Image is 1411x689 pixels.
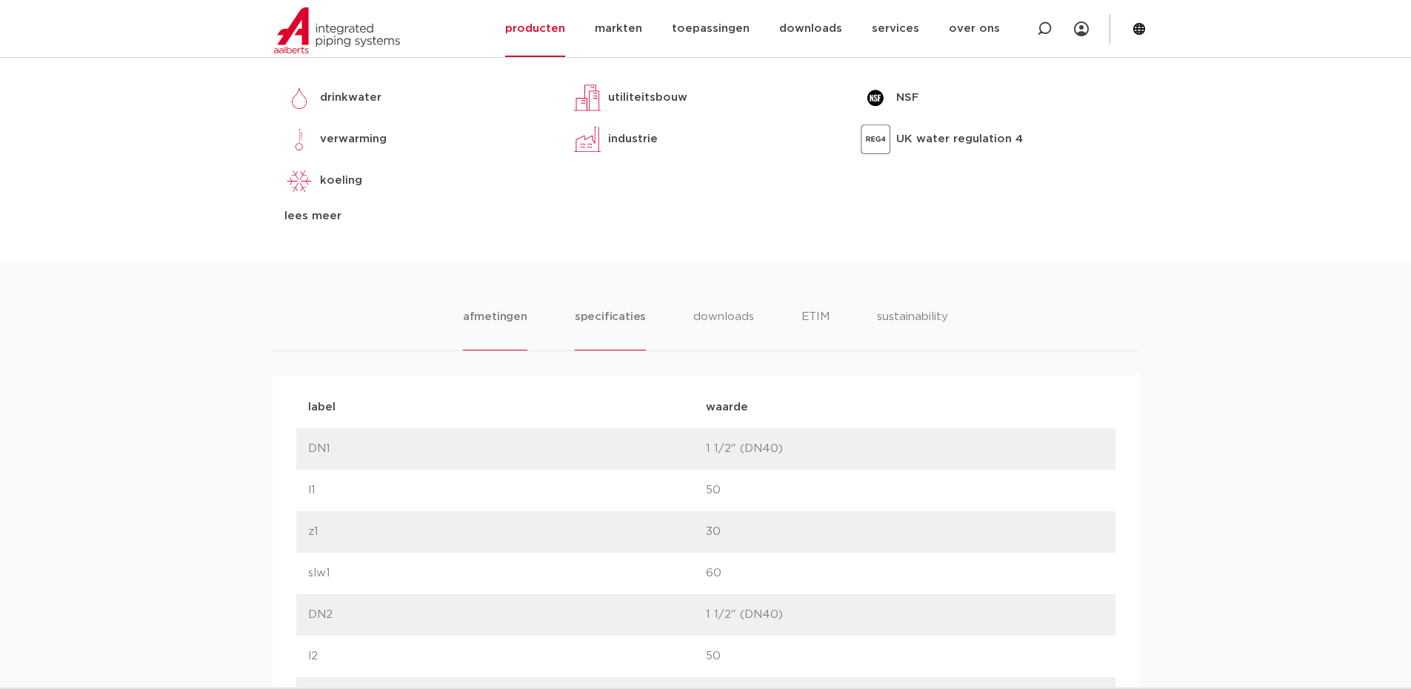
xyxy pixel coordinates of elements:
[320,89,381,107] p: drinkwater
[573,124,602,154] img: industrie
[801,308,830,350] li: ETIM
[284,166,314,196] img: koeling
[308,399,706,416] p: label
[693,308,754,350] li: downloads
[861,124,890,154] img: UK water regulation 4
[861,83,890,113] img: NSF
[706,648,1104,665] p: 50
[308,440,706,458] p: DN1
[308,482,706,499] p: l1
[308,648,706,665] p: l2
[308,606,706,624] p: DN2
[308,565,706,582] p: slw1
[608,89,687,107] p: utiliteitsbouw
[320,130,387,148] p: verwarming
[284,124,314,154] img: verwarming
[284,83,314,113] img: drinkwater
[463,308,527,350] li: afmetingen
[896,89,919,107] p: NSF
[896,130,1023,148] p: UK water regulation 4
[284,207,550,225] div: lees meer
[706,482,1104,499] p: 50
[573,83,602,113] img: utiliteitsbouw
[320,172,362,190] p: koeling
[308,523,706,541] p: z1
[706,606,1104,624] p: 1 1/2" (DN40)
[706,399,1104,416] p: waarde
[877,308,948,350] li: sustainability
[706,440,1104,458] p: 1 1/2" (DN40)
[575,308,646,350] li: specificaties
[608,130,658,148] p: industrie
[706,565,1104,582] p: 60
[706,523,1104,541] p: 30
